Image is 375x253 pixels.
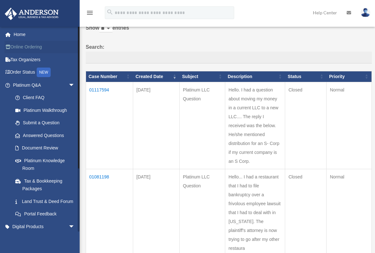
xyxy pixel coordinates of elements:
a: Home [4,28,84,41]
a: Online Ordering [4,41,84,54]
a: Portal Feedback [9,208,81,220]
td: Hello. I had a question about moving my money in a current LLC to a new LLC.... The reply I recei... [225,82,285,169]
th: Subject: activate to sort column ascending [180,71,225,82]
span: arrow_drop_down [69,79,81,92]
th: Priority: activate to sort column ascending [327,71,372,82]
th: Created Date: activate to sort column ascending [133,71,180,82]
td: Platinum LLC Question [180,82,225,169]
i: search [106,9,113,16]
th: Status: activate to sort column ascending [285,71,327,82]
th: Case Number: activate to sort column ascending [86,71,133,82]
a: Client FAQ [9,91,81,104]
a: Tax & Bookkeeping Packages [9,175,81,195]
a: Document Review [9,142,81,155]
select: Showentries [99,25,112,33]
i: menu [86,9,94,17]
th: Description: activate to sort column ascending [225,71,285,82]
a: menu [86,11,94,17]
td: 01117594 [86,82,133,169]
label: Show entries [86,24,372,39]
a: Platinum Walkthrough [9,104,81,117]
td: Closed [285,82,327,169]
a: Answered Questions [9,129,78,142]
a: Platinum Knowledge Room [9,154,81,175]
img: User Pic [361,8,370,17]
a: Submit a Question [9,117,81,129]
td: Normal [327,82,372,169]
a: Platinum Q&Aarrow_drop_down [4,79,81,91]
img: Anderson Advisors Platinum Portal [3,8,61,20]
a: Order StatusNEW [4,66,84,79]
td: [DATE] [133,82,180,169]
a: Digital Productsarrow_drop_down [4,220,84,233]
label: Search: [86,43,372,64]
input: Search: [86,52,372,64]
div: NEW [37,68,51,77]
a: Tax Organizers [4,53,84,66]
a: Land Trust & Deed Forum [9,195,81,208]
span: arrow_drop_down [69,220,81,233]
